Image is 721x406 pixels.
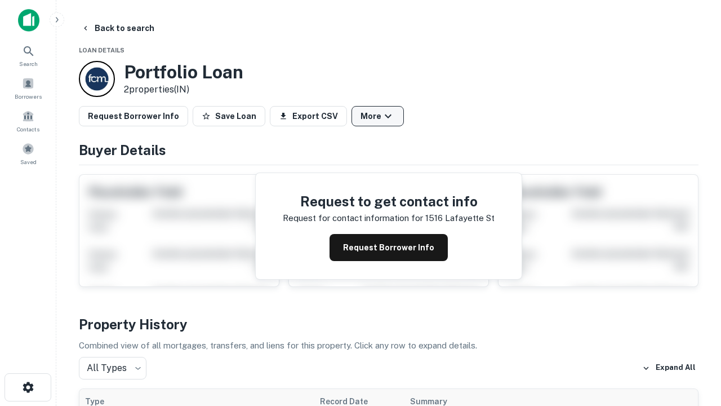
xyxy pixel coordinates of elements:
span: Loan Details [79,47,124,54]
button: Back to search [77,18,159,38]
span: Borrowers [15,92,42,101]
p: 2 properties (IN) [124,83,243,96]
button: Request Borrower Info [330,234,448,261]
a: Search [3,40,53,70]
button: Expand All [639,360,698,377]
p: Request for contact information for [283,211,423,225]
span: Saved [20,157,37,166]
button: Request Borrower Info [79,106,188,126]
h3: Portfolio Loan [124,61,243,83]
h4: Buyer Details [79,140,698,160]
p: 1516 lafayette st [425,211,495,225]
iframe: Chat Widget [665,316,721,370]
a: Contacts [3,105,53,136]
a: Saved [3,138,53,169]
img: capitalize-icon.png [18,9,39,32]
span: Contacts [17,125,39,134]
button: Save Loan [193,106,265,126]
p: Combined view of all mortgages, transfers, and liens for this property. Click any row to expand d... [79,339,698,352]
div: All Types [79,357,146,379]
button: Export CSV [270,106,347,126]
a: Borrowers [3,73,53,103]
h4: Property History [79,314,698,334]
span: Search [19,59,38,68]
button: More [351,106,404,126]
h4: Request to get contact info [283,191,495,211]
